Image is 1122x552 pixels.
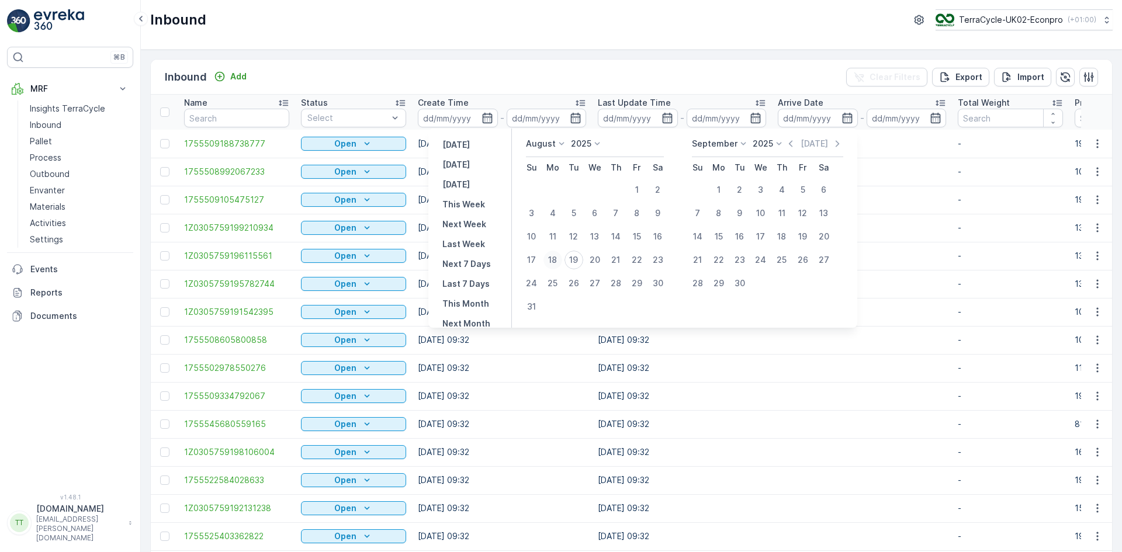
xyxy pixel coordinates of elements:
a: 1755509334792067 [184,390,289,402]
p: [DATE] [442,139,470,151]
a: 1755509188738777 [184,138,289,150]
button: MRF [7,77,133,100]
p: - [500,111,504,125]
th: Sunday [687,157,708,178]
p: Add [230,71,247,82]
a: 1755502978550276 [184,362,289,374]
button: Open [301,417,406,431]
a: 1Z0305759191542395 [184,306,289,318]
div: 7 [607,204,625,223]
div: 3 [752,180,770,199]
button: Open [301,249,406,263]
a: Activities [25,215,133,231]
div: 25 [773,251,791,269]
p: Open [334,390,356,402]
div: 19 [565,251,583,269]
p: Open [334,502,356,514]
div: 28 [688,274,707,293]
div: 23 [730,251,749,269]
div: TT [10,513,29,532]
div: 14 [607,227,625,246]
p: Envanter [30,185,65,196]
p: Open [334,250,356,262]
p: - [958,474,1063,486]
div: 10 [522,227,541,246]
div: Toggle Row Selected [160,195,169,204]
div: 2 [730,180,749,199]
td: [DATE] 09:32 [592,438,772,466]
a: Materials [25,199,133,215]
p: [DATE] [801,138,828,150]
div: 8 [709,204,728,223]
div: Toggle Row Selected [160,139,169,148]
p: TerraCycle-UK02-Econpro [959,14,1063,26]
p: September [692,138,737,150]
td: [DATE] 09:32 [412,494,592,522]
span: 1Z0305759198106004 [184,446,289,458]
p: Status [301,97,328,109]
div: Toggle Row Selected [160,251,169,261]
div: 6 [815,180,833,199]
td: [DATE] 09:32 [412,354,592,382]
p: [DATE] [442,179,470,190]
div: 23 [649,251,667,269]
div: 24 [522,274,541,293]
td: [DATE] 09:32 [412,242,592,270]
button: Open [301,361,406,375]
div: 21 [607,251,625,269]
button: Today [438,158,475,172]
td: [DATE] 09:32 [592,354,772,382]
div: 16 [730,227,749,246]
p: Total Weight [958,97,1010,109]
th: Friday [792,157,813,178]
td: [DATE] 09:32 [592,522,772,550]
div: 12 [565,227,583,246]
input: dd/mm/yyyy [418,109,498,127]
th: Saturday [813,157,834,178]
p: Next 7 Days [442,258,491,270]
div: 20 [586,251,604,269]
div: 30 [649,274,667,293]
p: Open [334,194,356,206]
p: - [958,446,1063,458]
p: - [958,166,1063,178]
div: 22 [709,251,728,269]
span: v 1.48.1 [7,494,133,501]
div: 15 [709,227,728,246]
p: Import [1017,71,1044,83]
div: 11 [773,204,791,223]
p: Open [334,138,356,150]
p: Insights TerraCycle [30,103,105,114]
span: 1Z0305759192131238 [184,502,289,514]
td: [DATE] 09:32 [412,130,592,158]
p: Events [30,263,129,275]
button: Open [301,137,406,151]
p: Arrive Date [778,97,823,109]
span: 1755508992067233 [184,166,289,178]
button: TerraCycle-UK02-Econpro(+01:00) [936,9,1113,30]
div: 9 [730,204,749,223]
p: - [958,306,1063,318]
a: Insights TerraCycle [25,100,133,117]
p: This Week [442,199,485,210]
p: Open [334,446,356,458]
div: 5 [794,180,812,199]
a: Outbound [25,166,133,182]
button: Import [994,68,1051,86]
p: Select [307,112,388,124]
p: Open [334,166,356,178]
p: Create Time [418,97,469,109]
p: - [958,278,1063,290]
button: Open [301,501,406,515]
span: 1755525403362822 [184,530,289,542]
button: Open [301,333,406,347]
p: Open [334,306,356,318]
div: Toggle Row Selected [160,475,169,485]
div: 26 [794,251,812,269]
button: Open [301,165,406,179]
div: Toggle Row Selected [160,167,169,176]
div: 18 [543,251,562,269]
p: - [958,222,1063,234]
th: Wednesday [750,157,771,178]
div: Toggle Row Selected [160,391,169,401]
